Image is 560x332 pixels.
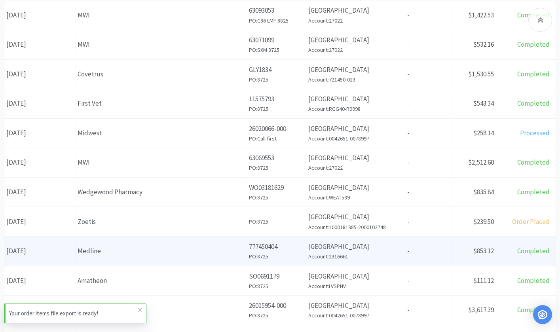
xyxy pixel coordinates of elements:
h6: PO: Call first [249,134,304,143]
h6: PO: 8725 [249,217,304,226]
p: [GEOGRAPHIC_DATA] [308,182,403,193]
h6: Account: LVSPNV [308,282,403,290]
span: Completed [517,276,550,285]
p: WO03181629 [249,182,304,193]
span: $239.50 [473,217,494,226]
h6: PO: 8725 [249,163,304,172]
div: Medline [78,246,245,256]
h6: PO: SXM 8725 [249,46,304,54]
div: Wedgewood Pharmacy [78,187,245,197]
p: 26015954-000 [249,300,304,311]
div: Open Intercom Messenger [533,305,552,324]
p: [GEOGRAPHIC_DATA] [308,65,403,75]
div: [DATE] [4,271,76,291]
span: $1,530.55 [468,70,494,78]
span: $111.12 [473,276,494,285]
h6: PO: 8725 [249,75,304,84]
span: Completed [517,305,550,314]
p: [GEOGRAPHIC_DATA] [308,241,403,252]
div: First Vet [78,98,245,109]
div: Midwest [78,305,245,315]
span: Order Placed [512,217,550,226]
p: [GEOGRAPHIC_DATA] [308,153,403,163]
p: - [407,98,450,109]
p: 63093053 [249,5,304,16]
p: 777450404 [249,241,304,252]
div: [DATE] [4,123,76,143]
span: Completed [517,188,550,196]
span: $3,617.39 [468,305,494,314]
div: Zoetis [78,216,245,227]
h6: Account: RGG40-R9998 [308,104,403,113]
h6: Account: 2316661 [308,252,403,261]
div: [DATE] [4,182,76,202]
p: GLY1834 [249,65,304,75]
span: Completed [517,11,550,19]
p: Your order items file export is ready! [9,309,138,318]
h6: PO: 8725 [249,193,304,202]
span: $543.34 [473,99,494,108]
p: [GEOGRAPHIC_DATA] [308,5,403,16]
div: [DATE] [4,152,76,173]
h6: PO: 8725 [249,282,304,290]
h6: PO: 8725 [249,311,304,320]
h6: Account: WEAT539 [308,193,403,202]
p: - [407,10,450,21]
div: [DATE] [4,300,76,320]
span: $258.14 [473,129,494,137]
h6: Account: 27022 [308,46,403,54]
span: $853.12 [473,247,494,255]
p: - [407,187,450,197]
div: [DATE] [4,64,76,84]
span: $1,422.53 [468,11,494,19]
h6: PO: 8725 [249,252,304,261]
h6: Account: 0042651-0078997 [308,134,403,143]
div: [DATE] [4,212,76,232]
p: - [407,69,450,80]
p: 26020066-000 [249,123,304,134]
span: Completed [517,99,550,108]
p: 63071099 [249,35,304,46]
h6: Account: 0042651-0078997 [308,311,403,320]
div: MWI [78,39,245,50]
h6: Account: 721450-013 [308,75,403,84]
span: $532.16 [473,40,494,49]
p: [GEOGRAPHIC_DATA] [308,271,403,282]
p: SO0691179 [249,271,304,282]
div: [DATE] [4,34,76,55]
p: [GEOGRAPHIC_DATA] [308,212,403,222]
p: 11575793 [249,94,304,104]
p: [GEOGRAPHIC_DATA] [308,94,403,104]
div: [DATE] [4,241,76,261]
p: - [407,39,450,50]
p: - [407,246,450,256]
span: $835.84 [473,188,494,196]
h6: PO: C86 LMF 8825 [249,16,304,25]
h6: PO: 8725 [249,104,304,113]
p: [GEOGRAPHIC_DATA] [308,123,403,134]
div: [DATE] [4,5,76,25]
p: - [407,305,450,315]
p: - [407,216,450,227]
h6: Account: 1000181985-2000102748 [308,223,403,231]
p: [GEOGRAPHIC_DATA] [308,35,403,46]
span: Completed [517,158,550,167]
span: Completed [517,70,550,78]
span: Processed [520,129,550,137]
p: - [407,157,450,168]
p: - [407,128,450,138]
span: Completed [517,40,550,49]
div: Amatheon [78,275,245,286]
div: [DATE] [4,93,76,114]
div: MWI [78,157,245,168]
div: Midwest [78,128,245,138]
p: - [407,275,450,286]
p: [GEOGRAPHIC_DATA] [308,300,403,311]
div: Covetrus [78,69,245,80]
p: 63069553 [249,153,304,163]
div: MWI [78,10,245,21]
span: $2,512.60 [468,158,494,167]
h6: Account: 27022 [308,16,403,25]
h6: Account: 27022 [308,163,403,172]
span: Completed [517,247,550,255]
